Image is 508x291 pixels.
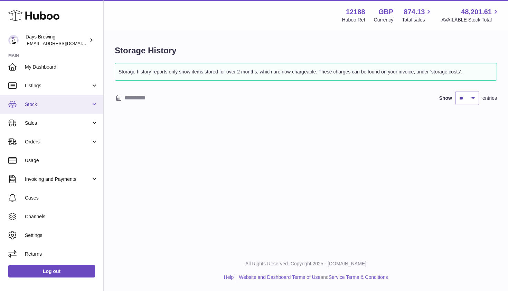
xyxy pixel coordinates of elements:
[8,35,19,45] img: victoria@daysbrewing.com
[461,7,492,17] span: 48,201.61
[441,17,500,23] span: AVAILABLE Stock Total
[25,82,91,89] span: Listings
[402,7,433,23] a: 874.13 Total sales
[25,195,98,201] span: Cases
[115,45,497,56] h1: Storage History
[25,101,91,108] span: Stock
[25,64,98,70] span: My Dashboard
[119,67,493,77] p: Storage history reports only show items stored for over 2 months, which are now chargeable. These...
[25,232,98,239] span: Settings
[25,120,91,126] span: Sales
[25,157,98,164] span: Usage
[439,95,452,102] label: Show
[378,7,393,17] strong: GBP
[8,265,95,277] a: Log out
[346,7,365,17] strong: 12188
[329,274,388,280] a: Service Terms & Conditions
[25,176,91,183] span: Invoicing and Payments
[239,274,320,280] a: Website and Dashboard Terms of Use
[224,274,234,280] a: Help
[402,17,433,23] span: Total sales
[236,274,388,281] li: and
[26,41,102,46] span: [EMAIL_ADDRESS][DOMAIN_NAME]
[404,7,425,17] span: 874.13
[374,17,394,23] div: Currency
[25,139,91,145] span: Orders
[441,7,500,23] a: 48,201.61 AVAILABLE Stock Total
[342,17,365,23] div: Huboo Ref
[109,261,502,267] p: All Rights Reserved. Copyright 2025 - [DOMAIN_NAME]
[26,34,88,47] div: Days Brewing
[482,95,497,102] span: entries
[25,213,98,220] span: Channels
[25,251,98,257] span: Returns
